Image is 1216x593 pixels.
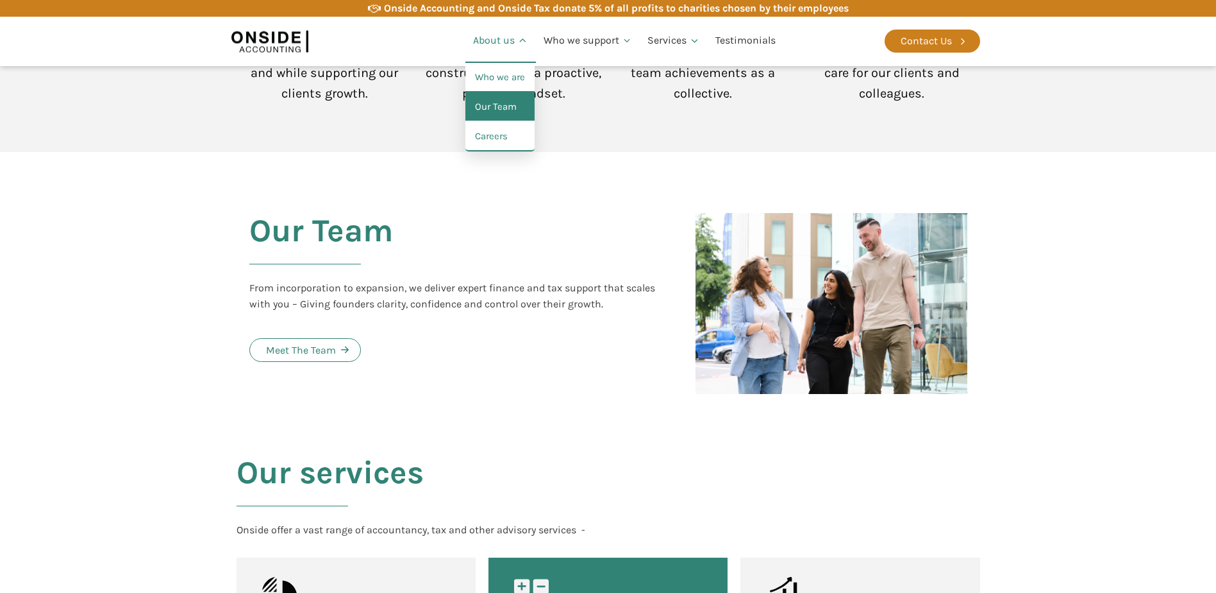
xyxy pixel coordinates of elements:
div: Onside offer a vast range of accountancy, tax and other advisory services - [237,522,585,538]
img: Onside Accounting [231,26,308,56]
a: Testimonials [708,19,783,63]
a: Careers [465,122,535,151]
a: Who we are [465,63,535,92]
a: Services [640,19,708,63]
a: Contact Us [885,30,980,53]
div: Meet The Team [266,342,336,359]
a: Our Team [465,92,535,122]
a: Who we support [536,19,640,63]
div: Contact Us [901,33,952,49]
h2: Our services [237,455,424,522]
a: About us [465,19,536,63]
h2: Our Team [249,213,393,280]
a: Meet The Team [249,338,361,363]
div: From incorporation to expansion, we deliver expert finance and tax support that scales with you –... [249,280,670,313]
